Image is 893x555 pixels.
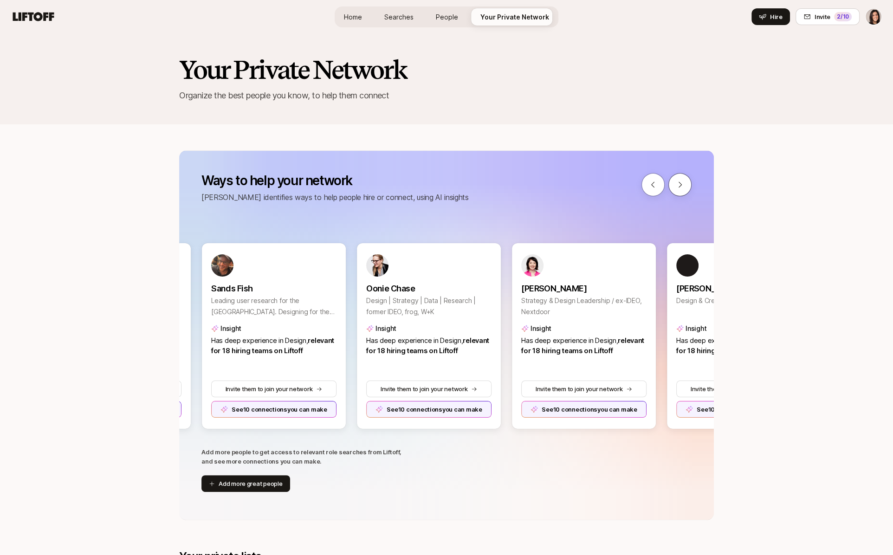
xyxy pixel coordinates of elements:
p: Design | Strategy | Data | Research | former IDEO, frog, W+K [366,295,492,317]
p: Insight [220,323,241,334]
span: Has deep experience in Design, [211,336,308,345]
div: 2 /10 [834,12,852,21]
button: Add more great people [201,475,290,492]
a: Oonie Chase [366,277,492,295]
p: Sands Fish [211,282,336,295]
p: Strategy & Design Leadership / ex-IDEO, Nextdoor [521,295,647,317]
button: Hire [751,8,790,25]
span: Has deep experience in Design, [676,336,773,345]
span: Your Private Network [480,12,549,22]
span: Home [344,12,362,22]
a: [PERSON_NAME] [676,277,802,295]
p: [PERSON_NAME] identifies ways to help people hire or connect, using AI insights [201,191,469,203]
p: Oonie Chase [366,282,492,295]
button: Invite them to join your network [211,381,336,397]
p: [PERSON_NAME] [521,282,647,295]
span: Searches [384,12,414,22]
p: Insight [686,323,706,334]
span: Has deep experience in Design, [366,336,463,345]
img: Eleanor Morgan [866,9,881,25]
a: Sands Fish [211,277,336,295]
p: Leading user research for the [GEOGRAPHIC_DATA]. Designing for the experience of traveling to and... [211,295,336,317]
img: 5bc1a5dd_3efd_4cb0_90f3_6bae99810040.jpg [676,254,699,277]
a: [PERSON_NAME] [521,277,647,295]
button: Invite them to join your network [676,381,802,397]
span: relevant for 18 hiring teams on Liftoff [211,336,334,355]
span: People [436,12,458,22]
button: Invite them to join your network [366,381,492,397]
p: Insight [375,323,396,334]
a: People [428,8,466,26]
p: Add more people to get access to relevant role searches from Liftoff, and see more connections yo... [201,447,401,466]
button: Invite them to join your network [521,381,647,397]
span: relevant for 18 hiring teams on Liftoff [676,336,799,355]
img: d69d336e_f484_4073_9b8c_0b7494bb4ce4.jpg [366,254,388,277]
a: Your Private Network [473,8,557,26]
span: relevant for 18 hiring teams on Liftoff [521,336,644,355]
button: Eleanor Morgan [865,8,882,25]
span: Invite [815,12,830,21]
span: relevant for 18 hiring teams on Liftoff [366,336,489,355]
p: Organize the best people you know, to help them connect [179,89,714,102]
a: Searches [377,8,421,26]
button: Invite2/10 [796,8,860,25]
p: Design & Creative Direction [676,295,802,306]
span: Has deep experience in Design, [521,336,618,345]
p: Ways to help your network [201,173,469,188]
span: Hire [770,12,783,21]
img: 0acd0d1a_44bf_4f4a_ad39_e1bdf70ca006.jpg [211,254,233,277]
p: Insight [531,323,551,334]
h2: Your Private Network [179,56,714,84]
p: [PERSON_NAME] [676,282,802,295]
a: Home [336,8,369,26]
img: d231aa14_1f8e_4826_b0cc_09a092cce4a7.jpg [521,254,544,277]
